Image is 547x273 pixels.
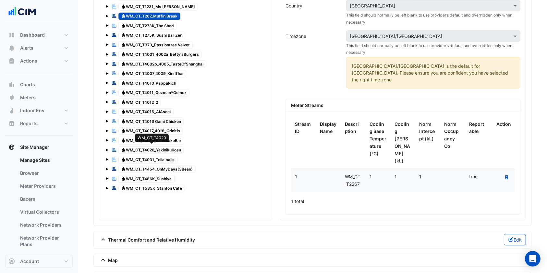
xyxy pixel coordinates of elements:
[5,117,73,130] button: Reports
[111,137,117,143] fa-icon: Reportable
[121,110,126,114] fa-icon: Water
[295,121,311,134] span: Stream ID
[121,14,126,19] fa-icon: Water
[15,231,73,251] a: Network Provider Plans
[8,120,15,127] app-icon: Reports
[111,90,117,95] fa-icon: Reportable
[320,121,336,134] span: Display Name
[370,121,386,156] span: Cooling Base Temperature (°C)
[504,234,526,245] button: Edit
[111,32,117,38] fa-icon: Reportable
[118,99,161,106] span: WM_CT_T4012_2
[118,137,185,145] span: WM_CT_T4019_KaitoSakeBar
[496,121,511,128] span: Action
[121,52,126,57] fa-icon: Water
[345,121,359,134] span: Description
[395,173,412,181] div: 1
[346,43,512,55] small: This field should normally be left blank to use provider’s default and overridden only when neces...
[121,176,126,181] fa-icon: Water
[20,58,37,64] span: Actions
[121,138,126,143] fa-icon: Water
[121,42,126,47] fa-icon: Water
[419,121,435,142] span: Norm Intercept (kL)
[8,32,15,38] app-icon: Dashboard
[111,109,117,114] fa-icon: Reportable
[118,185,185,193] span: WM_CT_T535K_Stanton Cafe
[20,94,36,101] span: Meters
[111,42,117,47] fa-icon: Reportable
[121,71,126,76] fa-icon: Water
[111,157,117,162] fa-icon: Reportable
[5,91,73,104] button: Meters
[118,70,187,78] span: WM_CT_T4007_4009_KinnThai
[395,121,410,164] span: Cooling Norm Slope (kL)
[8,144,15,150] app-icon: Site Manager
[118,156,178,164] span: WM_CT_T4031_Tella balls
[15,180,73,193] a: Meter Providers
[111,99,117,105] fa-icon: Reportable
[121,81,126,86] fa-icon: Water
[111,128,117,134] fa-icon: Reportable
[370,174,372,179] span: 1
[99,236,195,243] span: Thermal Comfort and Relative Humidity
[5,104,73,117] button: Indoor Env
[5,29,73,42] button: Dashboard
[121,119,126,124] fa-icon: Water
[118,108,174,116] span: WM_CT_T4015_AlAseel
[118,118,184,125] span: WM_CT_T4016 Gami Chicken
[111,23,117,28] fa-icon: Reportable
[505,175,508,180] fa-icon: Recalculate Meter Data
[111,80,117,86] fa-icon: Reportable
[99,257,118,264] span: Map
[111,185,117,191] fa-icon: Reportable
[118,127,183,135] span: WM_CT_T4017_4018_Crinitis
[15,167,73,180] a: Browser
[111,118,117,124] fa-icon: Reportable
[111,176,117,181] fa-icon: Reportable
[5,141,73,154] button: Site Manager
[345,174,361,187] span: WM_CT_T2267
[121,62,126,66] fa-icon: Water
[118,22,177,30] span: WM_CT_T273K_The Shed
[121,148,126,153] fa-icon: Water
[121,129,126,134] fa-icon: Water
[121,157,126,162] fa-icon: Water
[121,23,126,28] fa-icon: Water
[118,32,186,40] span: WM_CT_T275K_Sushi Bar Zen
[5,42,73,54] button: Alerts
[15,219,73,231] a: Network Providers
[118,166,196,173] span: WM_CT_T4454_OhMyDays(3Bean)
[118,13,181,20] span: WM_CT_T267_Muffin Break
[5,255,73,268] button: Account
[20,32,45,38] span: Dashboard
[346,13,512,24] small: This field should normally be left blank to use provider’s default and overridden only when neces...
[121,100,126,105] fa-icon: Water
[111,166,117,172] fa-icon: Reportable
[111,4,117,9] fa-icon: Reportable
[121,90,126,95] fa-icon: Water
[15,154,73,167] a: Manage Sites
[20,258,39,265] span: Account
[286,30,306,42] label: Timezone
[5,54,73,67] button: Actions
[118,60,207,68] span: WM_CT_T4002b_4005_TasteOfShanghai
[118,175,175,183] span: WM_CT_T486K_Sushiya
[118,79,179,87] span: WM_CT_T4010_PappaRich
[8,81,15,88] app-icon: Charts
[118,3,198,11] span: WM_CT_T1231_Ms [PERSON_NAME]
[20,144,49,150] span: Site Manager
[121,186,126,191] fa-icon: Water
[121,33,126,38] fa-icon: Water
[15,193,73,206] a: Bacers
[8,107,15,114] app-icon: Indoor Env
[111,71,117,76] fa-icon: Reportable
[8,45,15,51] app-icon: Alerts
[419,173,437,181] div: 1
[15,206,73,219] a: Virtual Collectors
[20,107,44,114] span: Indoor Env
[118,51,202,59] span: WM_CT_T4001_4002a_Betty'sBurgers
[20,81,35,88] span: Charts
[291,193,515,209] div: 1 total
[118,89,190,97] span: WM_CT_T4011_GuzmanYGomez
[5,78,73,91] button: Charts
